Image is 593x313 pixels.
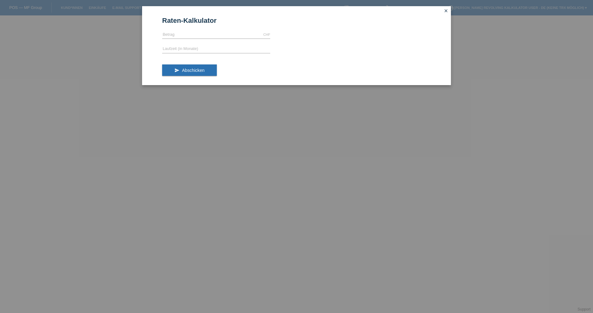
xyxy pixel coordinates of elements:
[162,17,431,24] h1: Raten-Kalkulator
[444,8,448,13] i: close
[442,8,450,15] a: close
[175,68,179,73] i: send
[263,33,270,36] div: CHF
[182,68,204,73] span: Abschicken
[162,64,217,76] button: send Abschicken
